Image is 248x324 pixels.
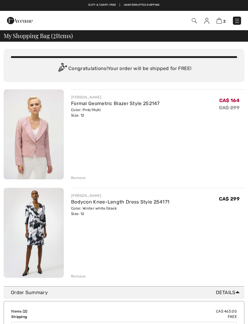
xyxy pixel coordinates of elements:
td: Shipping [11,314,91,319]
span: Details [216,289,242,296]
div: Color: Pink/Multi Size: 12 [71,107,160,118]
a: 1ère Avenue [7,17,33,23]
img: 1ère Avenue [7,14,33,27]
div: [PERSON_NAME] [71,95,160,100]
a: Formal Geometric Blazer Style 252147 [71,101,160,106]
img: My Info [204,18,209,24]
img: Formal Geometric Blazer Style 252147 [4,89,64,179]
td: CA$ 463.00 [91,309,237,314]
div: Remove [71,175,86,181]
td: Items ( ) [11,309,91,314]
div: [PERSON_NAME] [71,193,169,198]
s: CA$ 299 [219,105,240,111]
a: Bodycon Knee-Length Dress Style 254171 [71,199,169,205]
img: Shopping Bag [217,18,222,24]
span: 2 [24,309,26,313]
img: Search [192,18,197,23]
a: 2 [217,17,226,24]
div: Order Summary [11,289,242,296]
img: Congratulation2.svg [56,63,68,75]
div: Color: Winter white/black Size: 12 [71,206,169,217]
img: Bodycon Knee-Length Dress Style 254171 [4,188,64,278]
span: 2 [53,31,56,39]
span: CA$ 299 [219,196,240,202]
span: CA$ 164 [219,98,240,103]
img: Menu [234,18,240,24]
td: Free [91,314,237,319]
div: Remove [71,274,86,279]
div: Congratulations! Your order will be shipped for FREE! [11,63,237,75]
span: My Shopping Bag ( Items) [4,33,73,39]
span: 2 [223,19,226,24]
